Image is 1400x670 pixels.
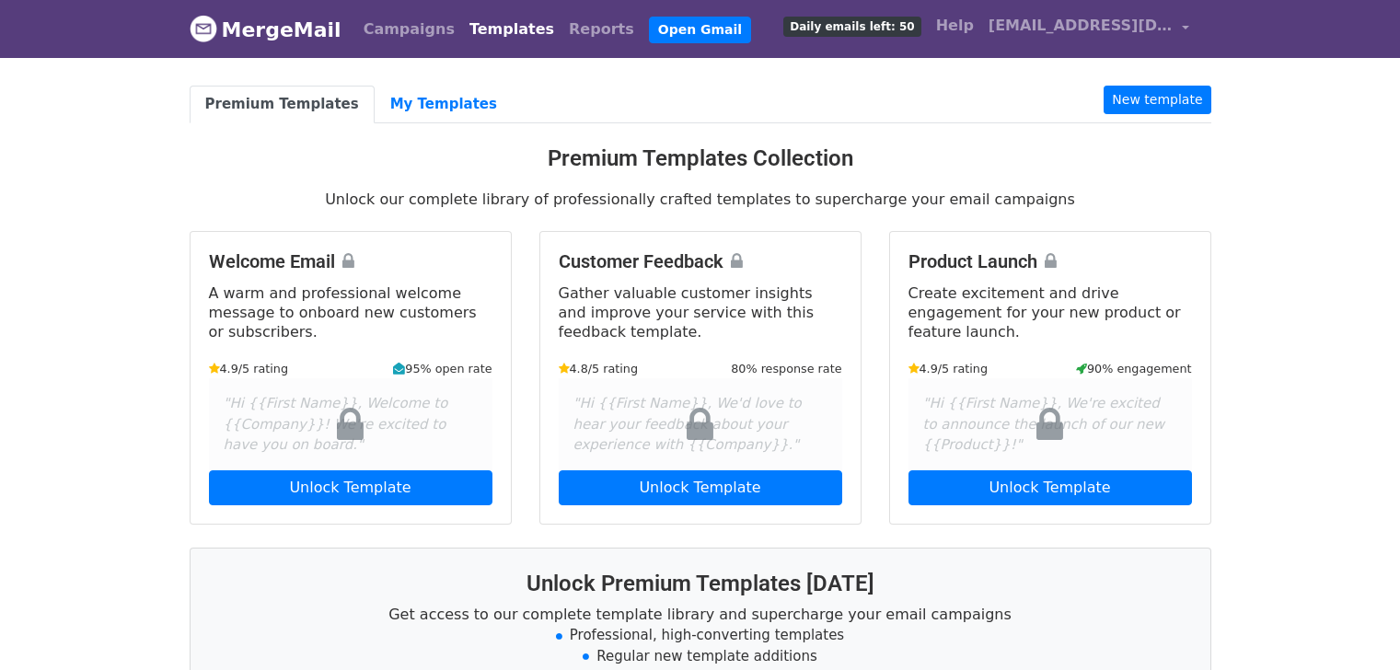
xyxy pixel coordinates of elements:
a: Templates [462,11,561,48]
li: Regular new template additions [213,646,1188,667]
h4: Customer Feedback [559,250,842,272]
h4: Welcome Email [209,250,492,272]
span: Daily emails left: 50 [783,17,920,37]
h3: Unlock Premium Templates [DATE] [213,571,1188,597]
p: Get access to our complete template library and supercharge your email campaigns [213,605,1188,624]
img: MergeMail logo [190,15,217,42]
a: Open Gmail [649,17,751,43]
a: MergeMail [190,10,341,49]
a: [EMAIL_ADDRESS][DOMAIN_NAME] [981,7,1197,51]
small: 90% engagement [1076,360,1192,377]
li: Professional, high-converting templates [213,625,1188,646]
small: 4.9/5 rating [908,360,989,377]
p: Gather valuable customer insights and improve your service with this feedback template. [559,283,842,341]
p: Unlock our complete library of professionally crafted templates to supercharge your email campaigns [190,190,1211,209]
h3: Premium Templates Collection [190,145,1211,172]
small: 95% open rate [393,360,492,377]
iframe: Chat Widget [1308,582,1400,670]
a: Unlock Template [908,470,1192,505]
a: New template [1104,86,1210,114]
a: Help [929,7,981,44]
div: "Hi {{First Name}}, Welcome to {{Company}}! We're excited to have you on board." [209,378,492,470]
div: "Hi {{First Name}}, We'd love to hear your feedback about your experience with {{Company}}." [559,378,842,470]
a: Unlock Template [559,470,842,505]
a: Unlock Template [209,470,492,505]
h4: Product Launch [908,250,1192,272]
small: 4.9/5 rating [209,360,289,377]
a: Daily emails left: 50 [776,7,928,44]
a: Reports [561,11,642,48]
a: Campaigns [356,11,462,48]
div: "Hi {{First Name}}, We're excited to announce the launch of our new {{Product}}!" [908,378,1192,470]
a: Premium Templates [190,86,375,123]
span: [EMAIL_ADDRESS][DOMAIN_NAME] [989,15,1173,37]
p: Create excitement and drive engagement for your new product or feature launch. [908,283,1192,341]
p: A warm and professional welcome message to onboard new customers or subscribers. [209,283,492,341]
small: 4.8/5 rating [559,360,639,377]
a: My Templates [375,86,513,123]
small: 80% response rate [731,360,841,377]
